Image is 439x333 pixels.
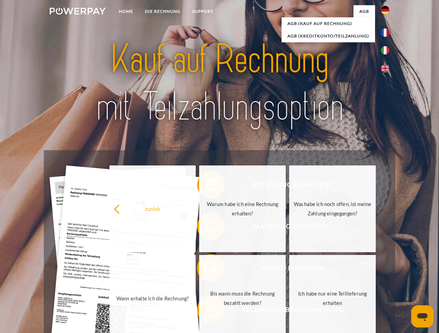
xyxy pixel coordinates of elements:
a: AGB (Kauf auf Rechnung) [282,17,375,30]
div: Wann erhalte ich die Rechnung? [114,293,192,303]
div: Bis wann muss die Rechnung bezahlt werden? [203,289,282,308]
div: Was habe ich noch offen, ist meine Zahlung eingegangen? [293,199,372,218]
img: logo-powerpay-white.svg [50,8,106,15]
a: Home [113,5,139,18]
img: fr [381,28,389,37]
div: Warum habe ich eine Rechnung erhalten? [203,199,282,218]
img: en [381,64,389,72]
div: Ich habe nur eine Teillieferung erhalten [293,289,372,308]
a: Was habe ich noch offen, ist meine Zahlung eingegangen? [289,165,376,252]
a: agb [353,5,375,18]
img: de [381,6,389,14]
a: AGB (Kreditkonto/Teilzahlung) [282,30,375,42]
iframe: Schaltfläche zum Öffnen des Messaging-Fensters [411,305,433,327]
a: SUPPORT [186,5,219,18]
a: DIE RECHNUNG [139,5,186,18]
img: title-powerpay_de.svg [66,33,373,133]
div: zurück [114,204,192,213]
img: it [381,46,389,54]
